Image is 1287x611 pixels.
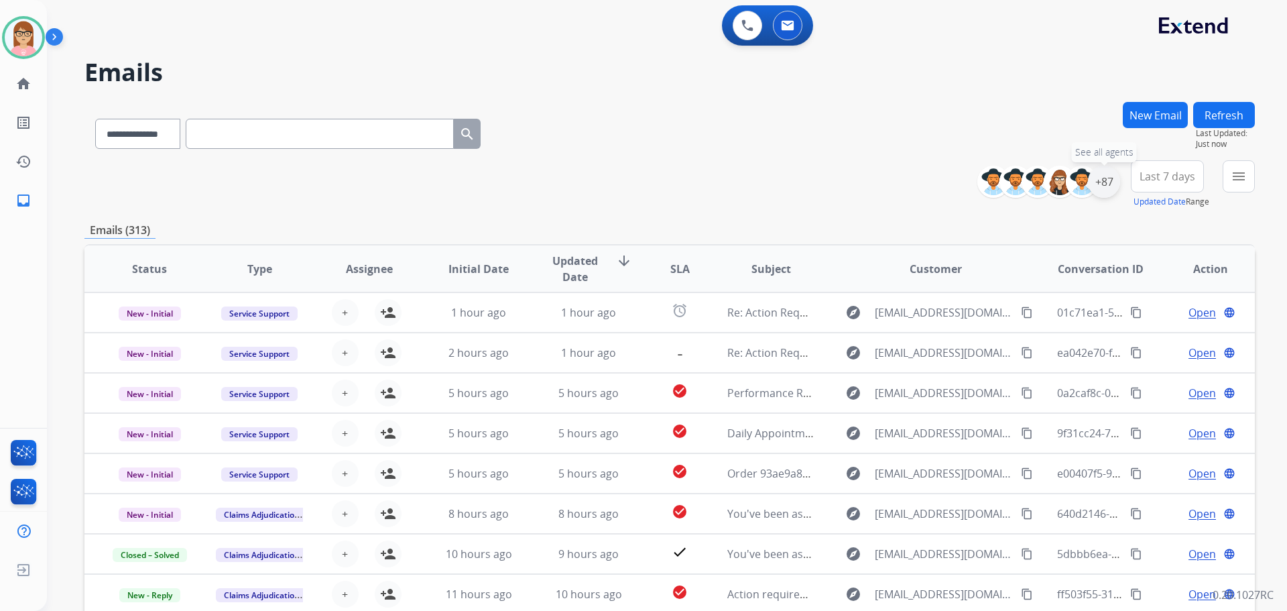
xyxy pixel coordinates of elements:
[1021,307,1033,319] mat-icon: content_copy
[1196,128,1255,139] span: Last Updated:
[216,508,308,522] span: Claims Adjudication
[332,541,359,567] button: +
[15,115,32,131] mat-icon: list_alt
[727,506,1154,521] span: You've been assigned a new service order: 4b897967-917d-40dc-91ba-24da79d6121d
[672,302,688,319] mat-icon: alarm
[216,548,308,562] span: Claims Adjudication
[221,427,298,441] span: Service Support
[1145,245,1255,292] th: Action
[1188,506,1216,522] span: Open
[1057,386,1257,400] span: 0a2caf8c-046a-459a-9a95-e99a706aaf23
[332,299,359,326] button: +
[1130,347,1142,359] mat-icon: content_copy
[845,304,861,321] mat-icon: explore
[342,345,348,361] span: +
[845,425,861,441] mat-icon: explore
[380,546,396,562] mat-icon: person_add
[448,466,509,481] span: 5 hours ago
[875,345,1013,361] span: [EMAIL_ADDRESS][DOMAIN_NAME]
[670,261,690,277] span: SLA
[221,387,298,401] span: Service Support
[380,586,396,602] mat-icon: person_add
[1223,307,1235,319] mat-icon: language
[1223,508,1235,520] mat-icon: language
[119,307,181,321] span: New - Initial
[727,426,967,441] span: Daily Appointment Report for Extend on [DATE]
[221,467,298,482] span: Service Support
[558,426,619,441] span: 5 hours ago
[332,380,359,406] button: +
[1213,587,1274,603] p: 0.20.1027RC
[380,385,396,401] mat-icon: person_add
[845,586,861,602] mat-icon: explore
[727,466,965,481] span: Order 93ae9a8d-a595-48bc-a829-68d394f08832
[561,345,616,360] span: 1 hour ago
[1057,547,1265,561] span: 5dbbb6ea-d9ca-4af1-8287-07d895ca8bb1
[448,506,509,521] span: 8 hours ago
[15,192,32,209] mat-icon: inbox
[672,544,688,560] mat-icon: check
[1130,508,1142,520] mat-icon: content_copy
[751,261,791,277] span: Subject
[1130,427,1142,439] mat-icon: content_copy
[15,154,32,170] mat-icon: history
[247,261,272,277] span: Type
[910,261,962,277] span: Customer
[845,465,861,482] mat-icon: explore
[845,385,861,401] mat-icon: explore
[113,548,187,562] span: Closed – Solved
[1231,168,1247,184] mat-icon: menu
[672,423,688,439] mat-icon: check_circle
[342,465,348,482] span: +
[459,126,475,142] mat-icon: search
[1075,146,1133,159] span: See all agents
[1057,466,1257,481] span: e00407f5-9b54-4208-a5fb-679495edc85f
[1057,345,1260,360] span: ea042e70-f985-40b9-8acc-e470780c1932
[332,581,359,608] button: +
[727,386,987,400] span: Performance Report for Extend reported on [DATE]
[556,587,622,602] span: 10 hours ago
[1223,387,1235,399] mat-icon: language
[845,345,861,361] mat-icon: explore
[342,385,348,401] span: +
[448,426,509,441] span: 5 hours ago
[1021,347,1033,359] mat-icon: content_copy
[875,586,1013,602] span: [EMAIL_ADDRESS][DOMAIN_NAME]
[558,386,619,400] span: 5 hours ago
[1058,261,1144,277] span: Conversation ID
[1130,467,1142,480] mat-icon: content_copy
[119,467,181,482] span: New - Initial
[84,222,156,239] p: Emails (313)
[221,347,298,361] span: Service Support
[1057,426,1254,441] span: 9f31cc24-77f8-4128-8bf1-0c8345c2ad31
[342,425,348,441] span: +
[342,304,348,321] span: +
[558,547,619,561] span: 9 hours ago
[672,504,688,520] mat-icon: check_circle
[380,425,396,441] mat-icon: person_add
[845,506,861,522] mat-icon: explore
[1188,465,1216,482] span: Open
[1133,197,1186,207] button: Updated Date
[1130,387,1142,399] mat-icon: content_copy
[342,506,348,522] span: +
[875,425,1013,441] span: [EMAIL_ADDRESS][DOMAIN_NAME]
[1188,546,1216,562] span: Open
[875,385,1013,401] span: [EMAIL_ADDRESS][DOMAIN_NAME]
[119,387,181,401] span: New - Initial
[342,546,348,562] span: +
[1131,160,1204,192] button: Last 7 days
[1133,196,1209,207] span: Range
[451,305,506,320] span: 1 hour ago
[1223,427,1235,439] mat-icon: language
[5,19,42,56] img: avatar
[1021,508,1033,520] mat-icon: content_copy
[875,304,1013,321] span: [EMAIL_ADDRESS][DOMAIN_NAME]
[672,383,688,399] mat-icon: check_circle
[1123,102,1188,128] button: New Email
[15,76,32,92] mat-icon: home
[216,588,308,602] span: Claims Adjudication
[1223,467,1235,480] mat-icon: language
[616,253,632,269] mat-icon: arrow_downward
[558,506,619,521] span: 8 hours ago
